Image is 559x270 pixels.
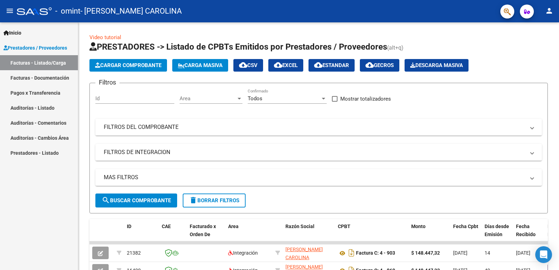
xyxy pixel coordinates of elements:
[95,144,542,161] mat-expansion-panel-header: FILTROS DE INTEGRACION
[104,174,525,181] mat-panel-title: MAS FILTROS
[335,219,408,250] datatable-header-cell: CPBT
[283,219,335,250] datatable-header-cell: Razón Social
[102,196,110,204] mat-icon: search
[228,250,258,256] span: Integración
[127,224,131,229] span: ID
[89,42,387,52] span: PRESTADORES -> Listado de CPBTs Emitidos por Prestadores / Proveedores
[411,250,440,256] strong: $ 148.447,32
[405,59,469,72] button: Descarga Masiva
[513,219,545,250] datatable-header-cell: Fecha Recibido
[411,224,426,229] span: Monto
[365,61,374,69] mat-icon: cloud_download
[162,224,171,229] span: CAE
[405,59,469,72] app-download-masive: Descarga masiva de comprobantes (adjuntos)
[159,219,187,250] datatable-header-cell: CAE
[228,224,239,229] span: Area
[545,7,553,15] mat-icon: person
[450,219,482,250] datatable-header-cell: Fecha Cpbt
[274,61,282,69] mat-icon: cloud_download
[55,3,80,19] span: - omint
[189,197,239,204] span: Borrar Filtros
[89,34,121,41] a: Video tutorial
[187,219,225,250] datatable-header-cell: Facturado x Orden De
[285,246,332,260] div: 27265404540
[274,62,298,68] span: EXCEL
[6,7,14,15] mat-icon: menu
[180,95,236,102] span: Area
[285,247,323,260] span: [PERSON_NAME] CAROLINA
[233,59,263,72] button: CSV
[124,219,159,250] datatable-header-cell: ID
[485,224,509,237] span: Días desde Emisión
[102,197,171,204] span: Buscar Comprobante
[387,44,404,51] span: (alt+q)
[225,219,273,250] datatable-header-cell: Area
[347,247,356,258] i: Descargar documento
[95,78,119,87] h3: Filtros
[535,246,552,263] div: Open Intercom Messenger
[268,59,303,72] button: EXCEL
[3,29,21,37] span: Inicio
[95,169,542,186] mat-expansion-panel-header: MAS FILTROS
[3,44,67,52] span: Prestadores / Proveedores
[104,123,525,131] mat-panel-title: FILTROS DEL COMPROBANTE
[360,59,399,72] button: Gecros
[340,95,391,103] span: Mostrar totalizadores
[183,194,246,207] button: Borrar Filtros
[178,62,223,68] span: Carga Masiva
[410,62,463,68] span: Descarga Masiva
[104,148,525,156] mat-panel-title: FILTROS DE INTEGRACION
[338,224,350,229] span: CPBT
[172,59,228,72] button: Carga Masiva
[248,95,262,102] span: Todos
[95,119,542,136] mat-expansion-panel-header: FILTROS DEL COMPROBANTE
[190,224,216,237] span: Facturado x Orden De
[239,61,247,69] mat-icon: cloud_download
[89,59,167,72] button: Cargar Comprobante
[189,196,197,204] mat-icon: delete
[453,224,478,229] span: Fecha Cpbt
[453,250,467,256] span: [DATE]
[239,62,257,68] span: CSV
[365,62,394,68] span: Gecros
[95,194,177,207] button: Buscar Comprobante
[516,224,536,237] span: Fecha Recibido
[356,250,395,256] strong: Factura C: 4 - 903
[308,59,355,72] button: Estandar
[408,219,450,250] datatable-header-cell: Monto
[482,219,513,250] datatable-header-cell: Días desde Emisión
[95,62,161,68] span: Cargar Comprobante
[516,250,530,256] span: [DATE]
[80,3,182,19] span: - [PERSON_NAME] CAROLINA
[314,62,349,68] span: Estandar
[485,250,490,256] span: 14
[314,61,322,69] mat-icon: cloud_download
[285,224,314,229] span: Razón Social
[127,250,141,256] span: 21382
